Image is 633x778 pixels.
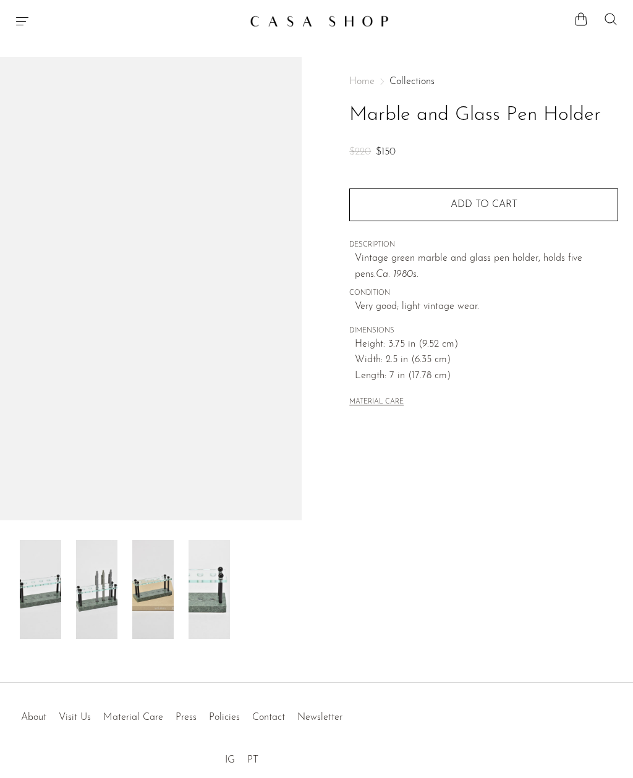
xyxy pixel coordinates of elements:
img: Marble and Glass Pen Holder [132,540,174,639]
ul: Social Medias [219,745,265,769]
a: PT [247,755,258,765]
em: Ca. 1980s. [376,269,418,279]
a: Collections [389,77,435,87]
a: Newsletter [297,712,342,722]
span: DIMENSIONS [349,326,618,337]
ul: Quick links [15,703,349,726]
span: CONDITION [349,288,618,299]
span: Very good; light vintage wear. [355,299,618,315]
span: Home [349,77,375,87]
span: Length: 7 in (17.78 cm) [355,368,618,384]
a: IG [225,755,235,765]
span: $220 [349,147,371,157]
span: Height: 3.75 in (9.52 cm) [355,337,618,353]
img: Marble and Glass Pen Holder [20,540,61,639]
button: Add to cart [349,188,618,221]
a: Press [176,712,197,722]
a: Policies [209,712,240,722]
nav: Breadcrumbs [349,77,618,87]
a: Contact [252,712,285,722]
img: Marble and Glass Pen Holder [76,540,117,639]
a: Visit Us [59,712,91,722]
a: About [21,712,46,722]
span: Add to cart [451,200,517,209]
h1: Marble and Glass Pen Holder [349,99,618,131]
button: MATERIAL CARE [349,398,404,407]
span: $150 [376,147,396,157]
span: Width: 2.5 in (6.35 cm) [355,352,618,368]
span: DESCRIPTION [349,240,618,251]
a: Material Care [103,712,163,722]
button: Menu [15,14,30,28]
img: Marble and Glass Pen Holder [189,540,230,639]
p: Vintage green marble and glass pen holder, holds five pens. [355,251,618,282]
